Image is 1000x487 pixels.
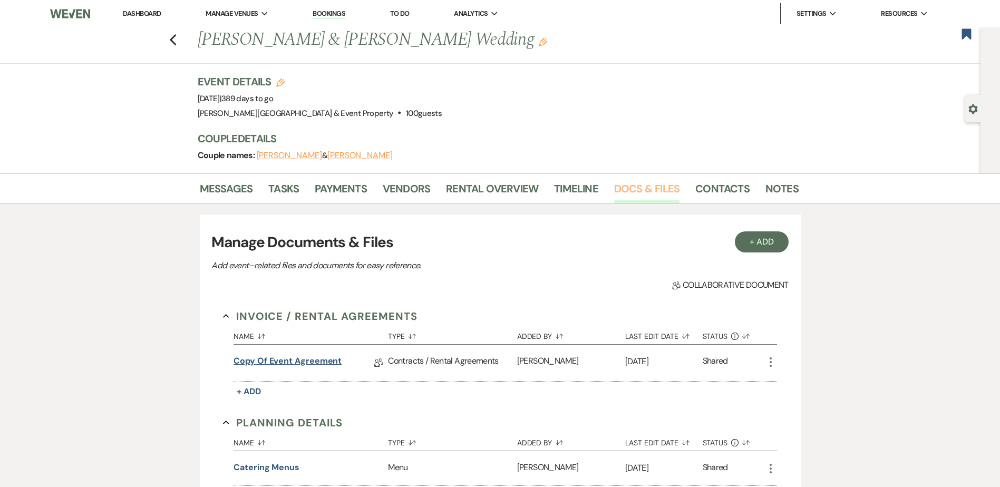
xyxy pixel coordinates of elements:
[797,8,827,19] span: Settings
[672,279,788,291] span: Collaborative document
[390,9,410,18] a: To Do
[383,180,430,203] a: Vendors
[237,386,261,397] span: + Add
[234,355,342,371] a: Copy of Event Agreement
[703,324,764,344] button: Status
[625,324,703,344] button: Last Edit Date
[211,231,788,254] h3: Manage Documents & Files
[234,461,299,474] button: Catering Menus
[315,180,367,203] a: Payments
[268,180,299,203] a: Tasks
[703,333,728,340] span: Status
[625,461,703,475] p: [DATE]
[234,324,388,344] button: Name
[206,8,258,19] span: Manage Venues
[388,345,517,381] div: Contracts / Rental Agreements
[517,451,625,485] div: [PERSON_NAME]
[50,3,90,25] img: Weven Logo
[198,74,442,89] h3: Event Details
[123,9,161,18] a: Dashboard
[388,431,517,451] button: Type
[735,231,789,252] button: + Add
[388,451,517,485] div: Menu
[881,8,917,19] span: Resources
[446,180,538,203] a: Rental Overview
[454,8,488,19] span: Analytics
[554,180,598,203] a: Timeline
[198,150,257,161] span: Couple names:
[220,93,273,104] span: |
[257,151,322,160] button: [PERSON_NAME]
[198,93,274,104] span: [DATE]
[223,308,418,324] button: Invoice / Rental Agreements
[234,431,388,451] button: Name
[625,431,703,451] button: Last Edit Date
[614,180,679,203] a: Docs & Files
[406,108,442,119] span: 100 guests
[968,103,978,113] button: Open lead details
[313,9,345,19] a: Bookings
[517,324,625,344] button: Added By
[703,431,764,451] button: Status
[221,93,273,104] span: 389 days to go
[198,108,394,119] span: [PERSON_NAME][GEOGRAPHIC_DATA] & Event Property
[198,131,788,146] h3: Couple Details
[200,180,253,203] a: Messages
[198,27,670,53] h1: [PERSON_NAME] & [PERSON_NAME] Wedding
[211,259,580,272] p: Add event–related files and documents for easy reference.
[517,345,625,381] div: [PERSON_NAME]
[257,150,393,161] span: &
[703,461,728,475] div: Shared
[695,180,750,203] a: Contacts
[517,431,625,451] button: Added By
[388,324,517,344] button: Type
[223,415,343,431] button: Planning Details
[327,151,393,160] button: [PERSON_NAME]
[765,180,799,203] a: Notes
[625,355,703,368] p: [DATE]
[703,355,728,371] div: Shared
[539,37,547,46] button: Edit
[703,439,728,446] span: Status
[234,384,264,399] button: + Add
